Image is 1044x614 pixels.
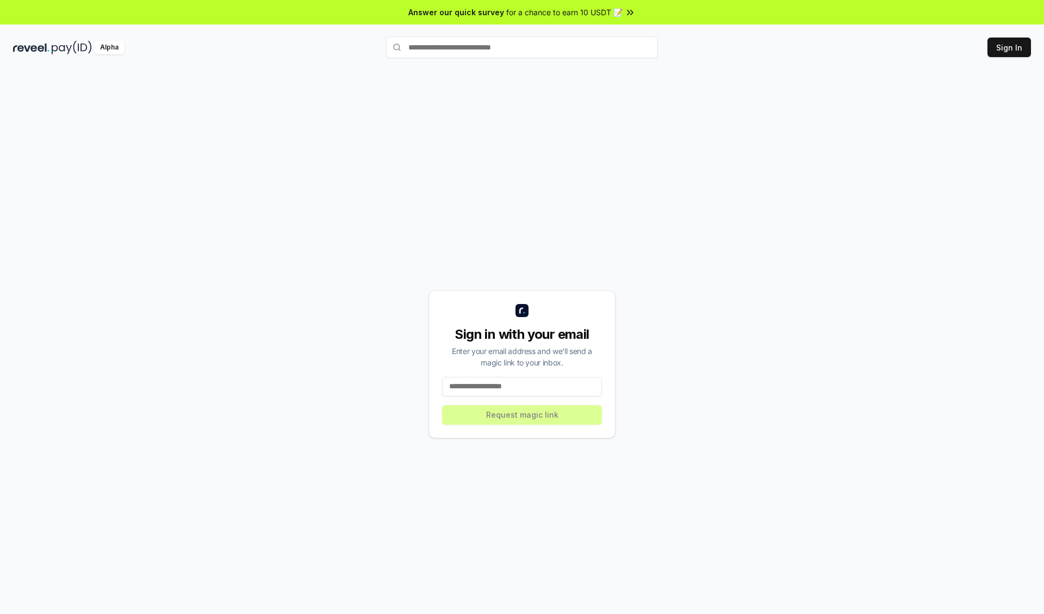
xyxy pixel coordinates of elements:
div: Alpha [94,41,125,54]
img: logo_small [515,304,529,317]
img: reveel_dark [13,41,49,54]
div: Sign in with your email [442,326,602,343]
img: pay_id [52,41,92,54]
button: Sign In [987,38,1031,57]
div: Enter your email address and we’ll send a magic link to your inbox. [442,345,602,368]
span: for a chance to earn 10 USDT 📝 [506,7,623,18]
span: Answer our quick survey [408,7,504,18]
